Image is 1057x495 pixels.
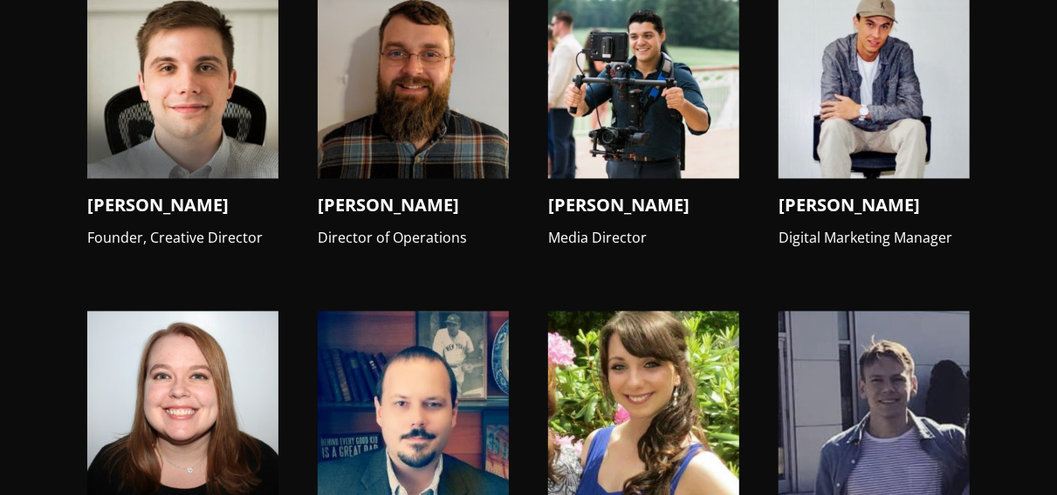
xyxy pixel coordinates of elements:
h4: [PERSON_NAME] [318,192,509,218]
h4: [PERSON_NAME] [548,192,739,218]
p: Digital Marketing Manager [779,227,970,250]
p: Director of Operations [318,227,509,250]
h4: [PERSON_NAME] [87,192,278,218]
p: Founder, Creative Director [87,227,278,250]
iframe: Chat Widget [743,292,1057,495]
p: Media Director [548,227,739,250]
h4: [PERSON_NAME] [779,192,970,218]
